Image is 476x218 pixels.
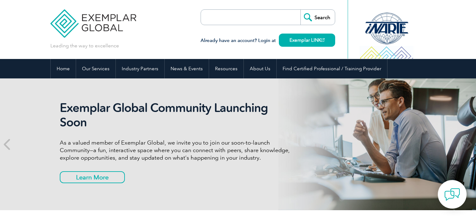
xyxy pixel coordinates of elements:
[50,42,119,49] p: Leading the way to excellence
[60,101,294,130] h2: Exemplar Global Community Launching Soon
[279,34,335,47] a: Exemplar LINK
[444,187,460,202] img: contact-chat.png
[209,59,243,78] a: Resources
[244,59,276,78] a: About Us
[201,37,335,45] h3: Already have an account? Login at
[165,59,209,78] a: News & Events
[321,38,325,42] img: open_square.png
[300,10,335,25] input: Search
[76,59,115,78] a: Our Services
[116,59,164,78] a: Industry Partners
[60,139,294,162] p: As a valued member of Exemplar Global, we invite you to join our soon-to-launch Community—a fun, ...
[60,171,125,183] a: Learn More
[277,59,387,78] a: Find Certified Professional / Training Provider
[51,59,76,78] a: Home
